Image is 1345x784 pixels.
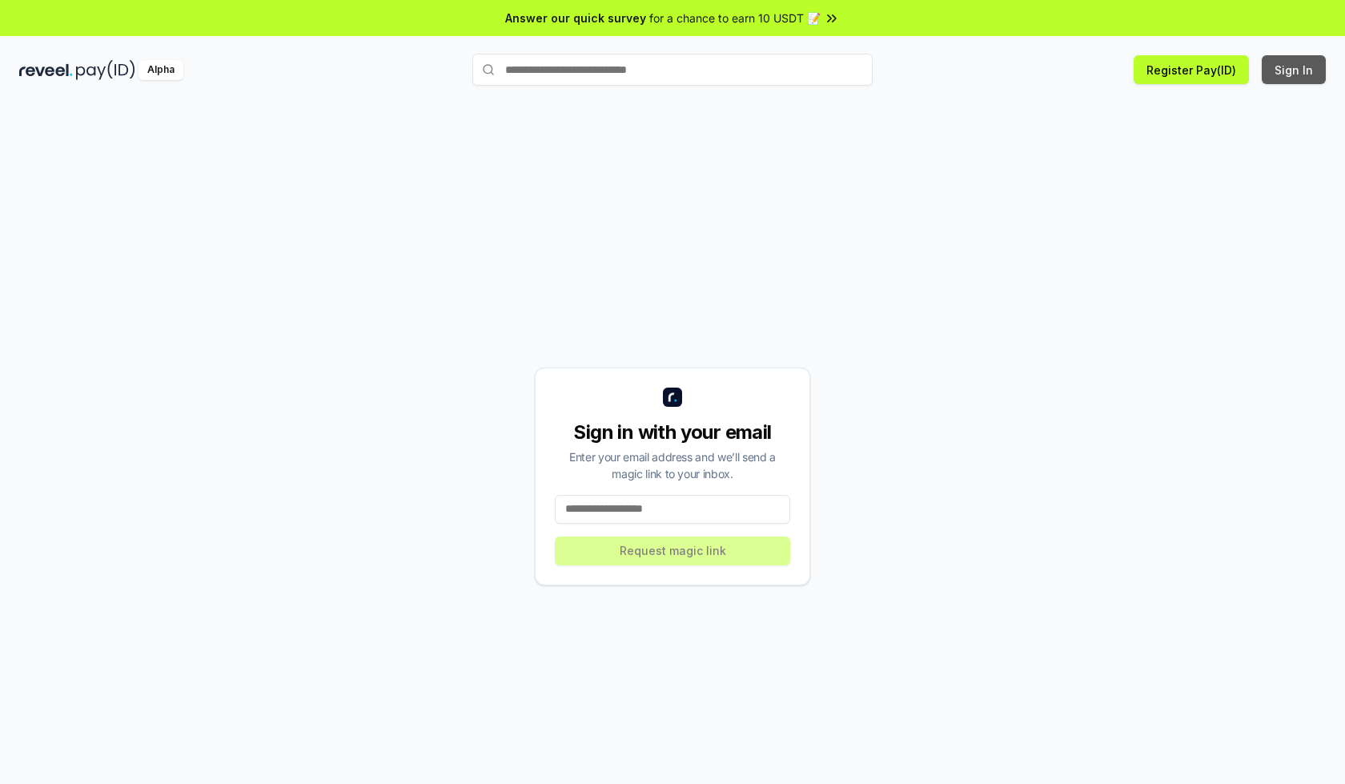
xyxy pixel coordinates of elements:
img: pay_id [76,60,135,80]
span: Answer our quick survey [505,10,646,26]
button: Sign In [1262,55,1326,84]
span: for a chance to earn 10 USDT 📝 [649,10,821,26]
img: logo_small [663,388,682,407]
div: Sign in with your email [555,420,790,445]
img: reveel_dark [19,60,73,80]
div: Alpha [139,60,183,80]
div: Enter your email address and we’ll send a magic link to your inbox. [555,448,790,482]
button: Register Pay(ID) [1134,55,1249,84]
